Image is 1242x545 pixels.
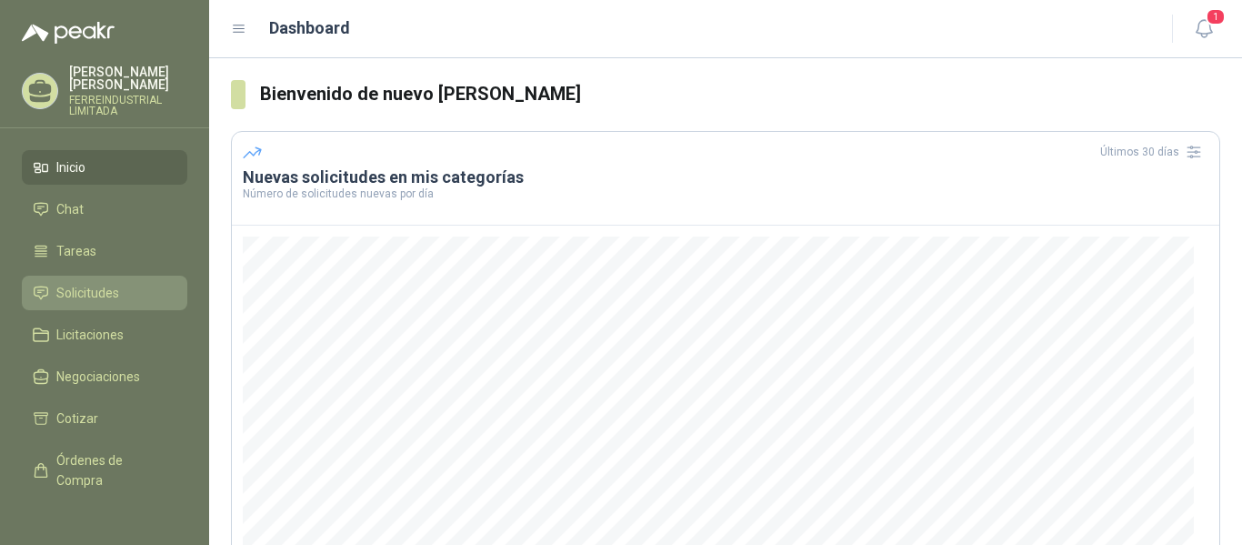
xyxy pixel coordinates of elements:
[22,318,187,352] a: Licitaciones
[56,157,85,177] span: Inicio
[1206,8,1226,25] span: 1
[22,22,115,44] img: Logo peakr
[260,80,1220,108] h3: Bienvenido de nuevo [PERSON_NAME]
[22,234,187,268] a: Tareas
[56,367,140,387] span: Negociaciones
[56,199,84,219] span: Chat
[269,15,350,41] h1: Dashboard
[22,150,187,185] a: Inicio
[243,188,1208,199] p: Número de solicitudes nuevas por día
[56,325,124,345] span: Licitaciones
[22,192,187,227] a: Chat
[56,409,98,429] span: Cotizar
[56,450,170,490] span: Órdenes de Compra
[22,443,187,498] a: Órdenes de Compra
[22,276,187,310] a: Solicitudes
[56,283,119,303] span: Solicitudes
[56,241,96,261] span: Tareas
[22,359,187,394] a: Negociaciones
[243,167,1208,188] h3: Nuevas solicitudes en mis categorías
[69,95,187,116] p: FERREINDUSTRIAL LIMITADA
[1100,137,1208,167] div: Últimos 30 días
[22,401,187,436] a: Cotizar
[1187,13,1220,45] button: 1
[69,66,187,91] p: [PERSON_NAME] [PERSON_NAME]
